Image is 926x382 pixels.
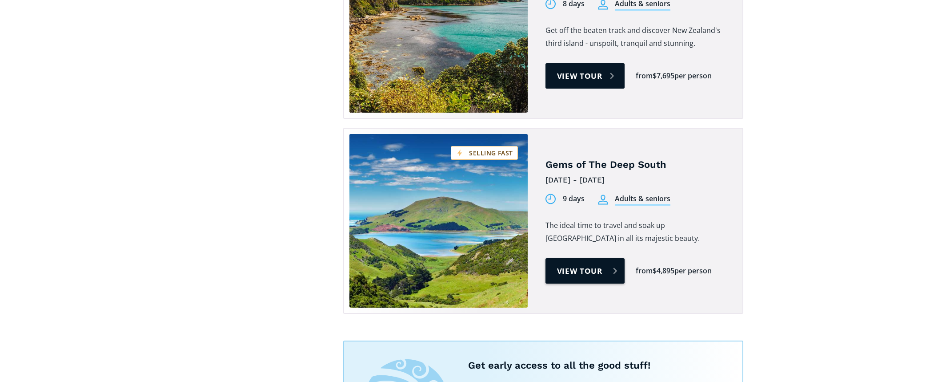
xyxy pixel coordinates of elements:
[545,258,625,284] a: View tour
[545,63,625,89] a: View tour
[653,71,674,81] div: $7,695
[653,266,674,276] div: $4,895
[545,219,729,245] p: The ideal time to travel and soak up [GEOGRAPHIC_DATA] in all its majestic beauty.
[563,194,567,204] div: 9
[674,71,712,81] div: per person
[569,194,585,204] div: days
[674,266,712,276] div: per person
[545,24,729,50] p: Get off the beaten track and discover New Zealand's third island - unspoilt, tranquil and stunning.
[636,266,653,276] div: from
[615,194,670,206] div: Adults & seniors
[468,359,722,372] h5: Get early access to all the good stuff!
[545,173,729,187] div: [DATE] - [DATE]
[545,158,729,171] h4: Gems of The Deep South
[636,71,653,81] div: from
